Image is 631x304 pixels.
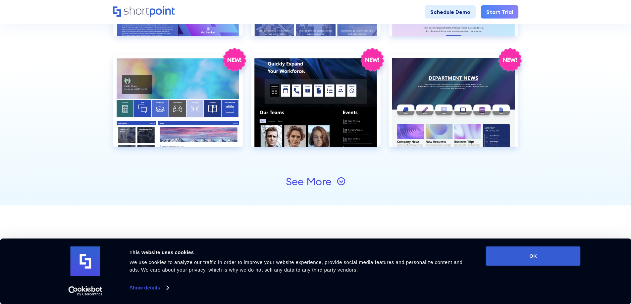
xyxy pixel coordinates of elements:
a: Start Trial [481,5,518,19]
a: HR 4 [113,55,243,158]
div: This website uses cookies [130,248,471,256]
a: Schedule Demo [425,5,476,19]
img: logo [71,246,100,276]
span: We use cookies to analyze our traffic in order to improve your website experience, provide social... [130,259,463,273]
a: Usercentrics Cookiebot - opens in a new window [56,286,114,296]
a: Home [113,6,175,18]
a: HR 5 [251,55,381,158]
div: See More [286,176,332,187]
a: HR 6 [389,55,518,158]
a: Show details [130,283,169,293]
button: OK [486,246,581,266]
